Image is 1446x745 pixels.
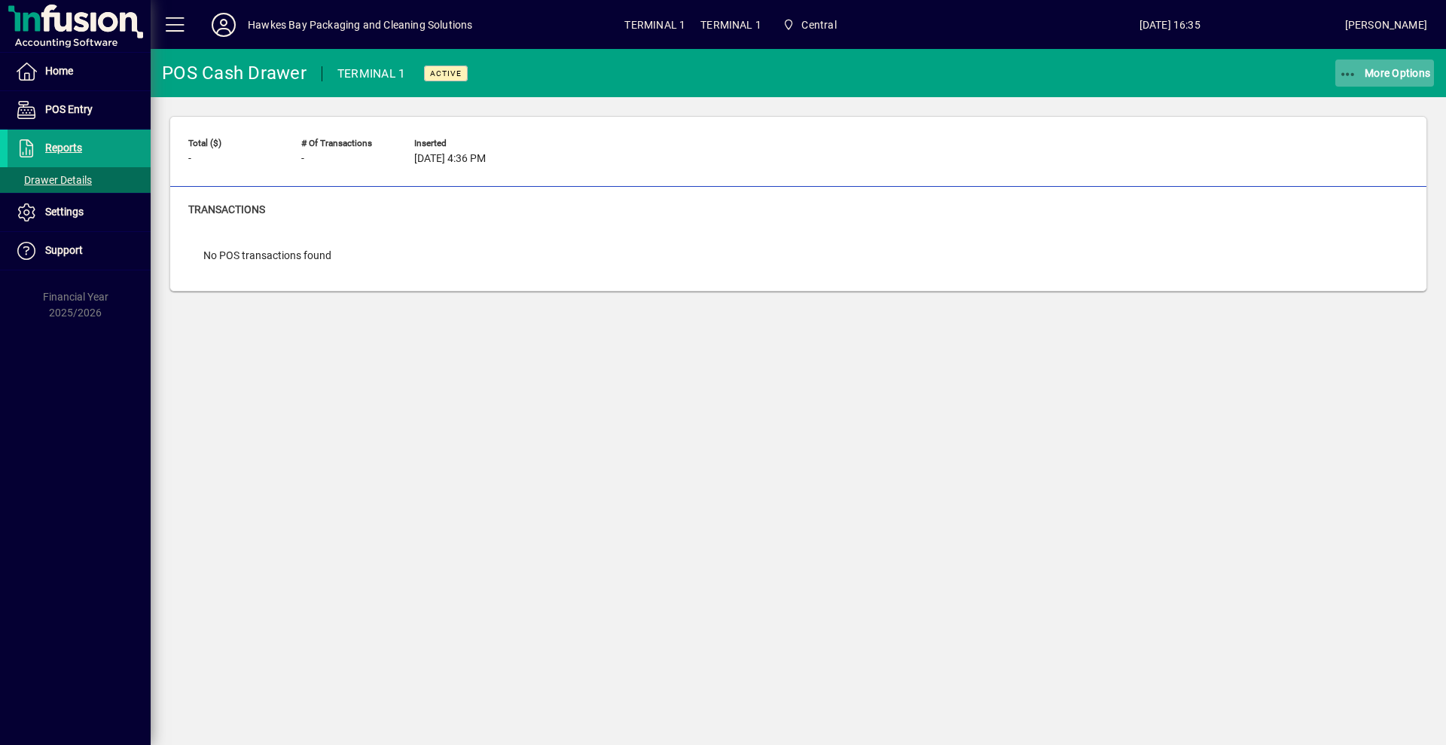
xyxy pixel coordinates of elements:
[8,167,151,193] a: Drawer Details
[45,103,93,115] span: POS Entry
[8,232,151,270] a: Support
[45,142,82,154] span: Reports
[188,203,265,215] span: Transactions
[801,13,836,37] span: Central
[45,206,84,218] span: Settings
[8,53,151,90] a: Home
[301,139,392,148] span: # of Transactions
[995,13,1345,37] span: [DATE] 16:35
[1335,60,1435,87] button: More Options
[414,139,505,148] span: Inserted
[188,233,346,279] div: No POS transactions found
[45,65,73,77] span: Home
[8,91,151,129] a: POS Entry
[188,139,279,148] span: Total ($)
[337,62,406,86] div: TERMINAL 1
[1345,13,1427,37] div: [PERSON_NAME]
[1339,67,1431,79] span: More Options
[776,11,843,38] span: Central
[414,153,486,165] span: [DATE] 4:36 PM
[430,69,462,78] span: Active
[15,174,92,186] span: Drawer Details
[162,61,307,85] div: POS Cash Drawer
[624,13,685,37] span: TERMINAL 1
[45,244,83,256] span: Support
[248,13,473,37] div: Hawkes Bay Packaging and Cleaning Solutions
[8,194,151,231] a: Settings
[200,11,248,38] button: Profile
[188,153,191,165] span: -
[700,13,761,37] span: TERMINAL 1
[301,153,304,165] span: -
